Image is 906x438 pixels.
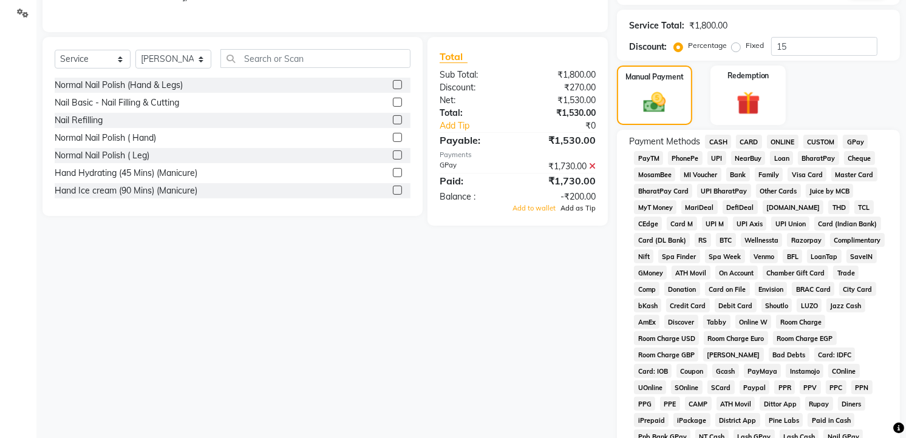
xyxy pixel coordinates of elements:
[765,413,803,427] span: Pine Labs
[513,204,556,212] span: Add to wallet
[431,174,518,188] div: Paid:
[634,184,692,198] span: BharatPay Card
[634,266,667,280] span: GMoney
[788,167,826,181] span: Visa Card
[750,249,778,263] span: Venmo
[755,282,788,296] span: Envision
[431,160,518,173] div: GPay
[744,364,782,378] span: PayMaya
[634,217,662,231] span: CEdge
[634,233,690,247] span: Card (DL Bank)
[735,315,772,329] span: Online W
[704,331,768,345] span: Room Charge Euro
[634,413,669,427] span: iPrepaid
[518,81,605,94] div: ₹270.00
[763,266,829,280] span: Chamber Gift Card
[712,364,739,378] span: Gcash
[695,233,711,247] span: RS
[668,151,703,165] span: PhonePe
[729,89,768,118] img: _gift.svg
[666,298,710,312] span: Credit Card
[733,217,767,231] span: UPI Axis
[736,135,762,149] span: CARD
[703,315,731,329] span: Tabby
[746,40,764,51] label: Fixed
[560,204,596,212] span: Add as Tip
[707,380,735,394] span: SCard
[667,217,697,231] span: Card M
[676,364,707,378] span: Coupon
[220,49,410,68] input: Search or Scan
[672,266,710,280] span: ATH Movil
[634,364,672,378] span: Card: IOB
[625,72,684,83] label: Manual Payment
[634,151,663,165] span: PayTM
[685,397,712,411] span: CAMP
[723,200,758,214] span: DefiDeal
[634,249,653,263] span: Nift
[518,133,605,147] div: ₹1,530.00
[705,249,745,263] span: Spa Week
[518,107,605,120] div: ₹1,530.00
[55,114,103,127] div: Nail Refilling
[431,190,518,203] div: Balance :
[634,315,659,329] span: AmEx
[839,282,876,296] span: City Card
[803,135,839,149] span: CUSTOM
[660,397,680,411] span: PPE
[828,364,860,378] span: COnline
[55,149,149,162] div: Normal Nail Polish ( Leg)
[634,380,666,394] span: UOnline
[814,348,856,362] span: Card: IDFC
[826,380,846,394] span: PPC
[518,69,605,81] div: ₹1,800.00
[431,69,518,81] div: Sub Total:
[55,167,197,180] div: Hand Hydrating (45 Mins) (Manicure)
[634,348,698,362] span: Room Charge GBP
[518,160,605,173] div: ₹1,730.00
[806,184,854,198] span: Juice by MCB
[629,135,700,148] span: Payment Methods
[771,217,809,231] span: UPI Union
[773,331,837,345] span: Room Charge EGP
[715,266,758,280] span: On Account
[518,174,605,188] div: ₹1,730.00
[634,397,655,411] span: PPG
[431,94,518,107] div: Net:
[55,79,183,92] div: Normal Nail Polish (Hand & Legs)
[707,151,726,165] span: UPI
[731,151,766,165] span: NearBuy
[826,298,865,312] span: Jazz Cash
[798,151,839,165] span: BharatPay
[763,200,824,214] span: [DOMAIN_NAME]
[760,397,800,411] span: Dittor App
[688,40,727,51] label: Percentage
[761,298,792,312] span: Shoutlo
[518,190,605,203] div: -₹200.00
[792,282,834,296] span: BRAC Card
[807,249,842,263] span: LoanTap
[716,233,736,247] span: BTC
[634,298,661,312] span: bKash
[787,233,825,247] span: Razorpay
[846,249,877,263] span: SaveIN
[715,413,760,427] span: District App
[705,282,750,296] span: Card on File
[55,96,179,109] div: Nail Basic - Nail Filling & Cutting
[681,200,718,214] span: MariDeal
[431,133,518,147] div: Payable:
[440,50,468,63] span: Total
[755,167,783,181] span: Family
[805,397,833,411] span: Rupay
[838,397,865,411] span: Diners
[786,364,823,378] span: Instamojo
[636,90,673,115] img: _cash.svg
[533,120,605,132] div: ₹0
[705,135,731,149] span: CASH
[800,380,821,394] span: PPV
[634,200,676,214] span: MyT Money
[664,315,698,329] span: Discover
[828,200,850,214] span: THD
[833,266,859,280] span: Trade
[518,94,605,107] div: ₹1,530.00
